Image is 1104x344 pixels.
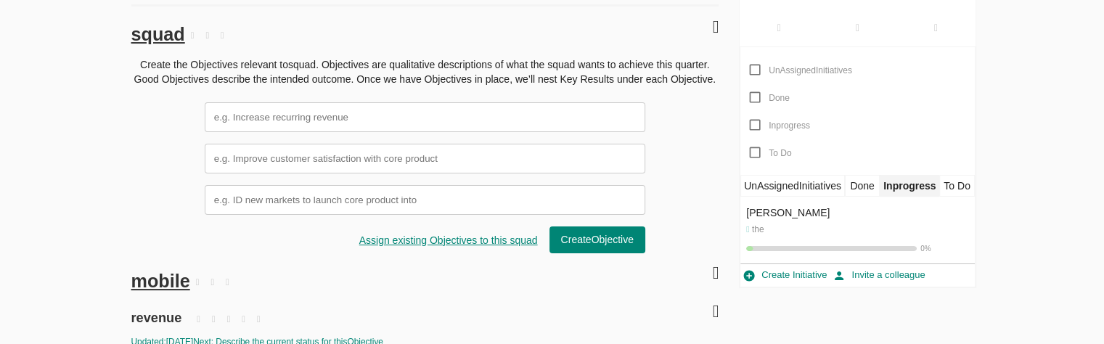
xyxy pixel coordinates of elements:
[769,148,791,158] span: To Do
[769,93,790,103] span: Done
[769,120,810,131] span: Inprogress
[131,24,185,44] span: squad
[131,294,186,327] span: revenue
[205,185,645,215] input: e.g. ID new markets to launch core product into
[939,175,974,197] div: To Do
[920,245,931,253] span: 0 %
[744,267,827,284] span: Create Initiative
[561,231,634,249] span: Create Objective
[740,175,845,197] div: UnAssignedInitiatives
[834,267,925,284] span: Invite a colleague
[769,65,852,75] span: UnAssignedInitiatives
[880,175,939,197] div: Inprogress
[359,234,538,246] a: Assign existing Objectives to this squad
[549,226,645,253] button: CreateObjective
[746,224,968,236] p: the
[746,205,968,220] div: [PERSON_NAME]
[830,264,928,287] button: Invite a colleague
[845,175,880,197] div: Done
[205,144,645,173] input: e.g. Improve customer satisfaction with core product
[131,57,719,86] p: Create the Objectives relevant to squad . Objectives are qualitative descriptions of what the squ...
[131,271,190,291] span: mobile
[740,264,830,287] button: Create Initiative
[205,102,645,132] input: e.g. Increase recurring revenue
